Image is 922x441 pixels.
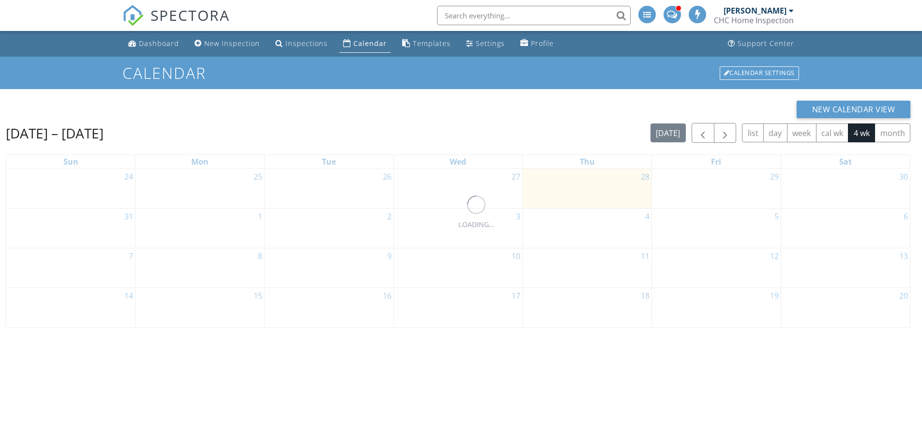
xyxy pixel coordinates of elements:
[510,248,522,264] a: Go to September 10, 2025
[714,15,794,25] div: CHC Home Inspection
[724,35,798,53] a: Support Center
[437,6,631,25] input: Search everything...
[252,169,264,184] a: Go to August 25, 2025
[393,208,523,248] td: Go to September 3, 2025
[398,35,454,53] a: Templates
[413,39,451,48] div: Templates
[6,123,104,143] h2: [DATE] – [DATE]
[768,169,781,184] a: Go to August 29, 2025
[652,288,781,327] td: Go to September 19, 2025
[837,155,854,168] a: Saturday
[385,248,393,264] a: Go to September 9, 2025
[902,209,910,224] a: Go to September 6, 2025
[709,155,723,168] a: Friday
[848,123,875,142] button: 4 wk
[191,35,264,53] a: New Inspection
[523,169,652,209] td: Go to August 28, 2025
[652,248,781,288] td: Go to September 12, 2025
[531,39,554,48] div: Profile
[381,288,393,304] a: Go to September 16, 2025
[652,169,781,209] td: Go to August 29, 2025
[781,248,910,288] td: Go to September 13, 2025
[516,35,558,53] a: Profile
[897,248,910,264] a: Go to September 13, 2025
[122,5,144,26] img: The Best Home Inspection Software - Spectora
[136,248,265,288] td: Go to September 8, 2025
[320,155,338,168] a: Tuesday
[639,248,651,264] a: Go to September 11, 2025
[692,123,714,143] button: Previous
[136,208,265,248] td: Go to September 1, 2025
[768,288,781,304] a: Go to September 19, 2025
[816,123,849,142] button: cal wk
[650,123,686,142] button: [DATE]
[151,5,230,25] span: SPECTORA
[264,288,393,327] td: Go to September 16, 2025
[875,123,910,142] button: month
[897,169,910,184] a: Go to August 30, 2025
[772,209,781,224] a: Go to September 5, 2025
[381,169,393,184] a: Go to August 26, 2025
[781,208,910,248] td: Go to September 6, 2025
[393,288,523,327] td: Go to September 17, 2025
[204,39,260,48] div: New Inspection
[6,169,136,209] td: Go to August 24, 2025
[738,39,794,48] div: Support Center
[393,248,523,288] td: Go to September 10, 2025
[719,65,800,81] a: Calendar Settings
[714,123,737,143] button: Next
[643,209,651,224] a: Go to September 4, 2025
[272,35,332,53] a: Inspections
[578,155,597,168] a: Thursday
[385,209,393,224] a: Go to September 2, 2025
[139,39,179,48] div: Dashboard
[256,248,264,264] a: Go to September 8, 2025
[724,6,786,15] div: [PERSON_NAME]
[787,123,816,142] button: week
[61,155,80,168] a: Sunday
[781,169,910,209] td: Go to August 30, 2025
[6,208,136,248] td: Go to August 31, 2025
[122,13,230,33] a: SPECTORA
[510,288,522,304] a: Go to September 17, 2025
[523,208,652,248] td: Go to September 4, 2025
[514,209,522,224] a: Go to September 3, 2025
[897,288,910,304] a: Go to September 20, 2025
[122,288,135,304] a: Go to September 14, 2025
[339,35,391,53] a: Calendar
[353,39,387,48] div: Calendar
[6,248,136,288] td: Go to September 7, 2025
[797,101,911,118] button: New Calendar View
[462,35,509,53] a: Settings
[127,248,135,264] a: Go to September 7, 2025
[720,66,799,80] div: Calendar Settings
[286,39,328,48] div: Inspections
[652,208,781,248] td: Go to September 5, 2025
[124,35,183,53] a: Dashboard
[6,288,136,327] td: Go to September 14, 2025
[510,169,522,184] a: Go to August 27, 2025
[264,208,393,248] td: Go to September 2, 2025
[742,123,764,142] button: list
[768,248,781,264] a: Go to September 12, 2025
[458,219,495,230] div: LOADING...
[393,169,523,209] td: Go to August 27, 2025
[264,169,393,209] td: Go to August 26, 2025
[781,288,910,327] td: Go to September 20, 2025
[189,155,211,168] a: Monday
[448,155,468,168] a: Wednesday
[136,169,265,209] td: Go to August 25, 2025
[256,209,264,224] a: Go to September 1, 2025
[639,169,651,184] a: Go to August 28, 2025
[122,169,135,184] a: Go to August 24, 2025
[122,64,800,81] h1: Calendar
[264,248,393,288] td: Go to September 9, 2025
[523,288,652,327] td: Go to September 18, 2025
[252,288,264,304] a: Go to September 15, 2025
[476,39,505,48] div: Settings
[136,288,265,327] td: Go to September 15, 2025
[122,209,135,224] a: Go to August 31, 2025
[523,248,652,288] td: Go to September 11, 2025
[763,123,787,142] button: day
[639,288,651,304] a: Go to September 18, 2025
